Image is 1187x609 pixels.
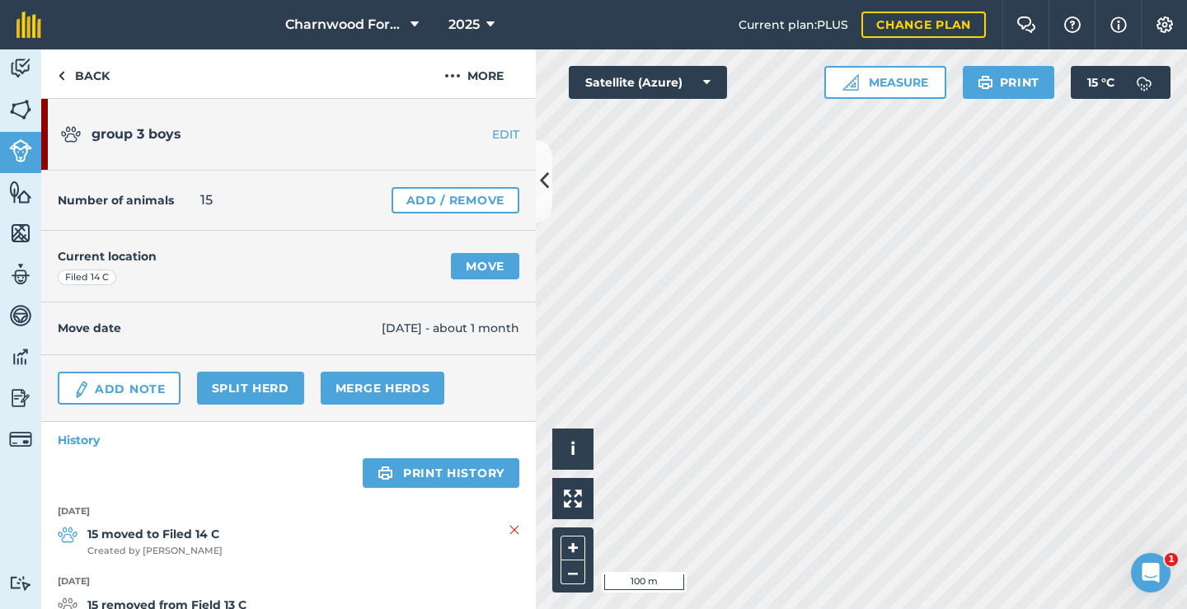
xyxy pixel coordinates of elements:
[58,247,157,265] h4: Current location
[200,190,213,210] span: 15
[861,12,986,38] a: Change plan
[9,428,32,451] img: svg+xml;base64,PD94bWwgdmVyc2lvbj0iMS4wIiBlbmNvZGluZz0idXRmLTgiPz4KPCEtLSBHZW5lcmF0b3I6IEFkb2JlIE...
[1155,16,1175,33] img: A cog icon
[9,180,32,204] img: svg+xml;base64,PHN2ZyB4bWxucz0iaHR0cDovL3d3dy53My5vcmcvMjAwMC9zdmciIHdpZHRoPSI1NiIgaGVpZ2h0PSI2MC...
[444,66,461,86] img: svg+xml;base64,PHN2ZyB4bWxucz0iaHR0cDovL3d3dy53My5vcmcvMjAwMC9zdmciIHdpZHRoPSIyMCIgaGVpZ2h0PSIyNC...
[1063,16,1082,33] img: A question mark icon
[382,319,519,337] span: [DATE] - about 1 month
[61,124,81,144] img: svg+xml;base64,PD94bWwgdmVyc2lvbj0iMS4wIiBlbmNvZGluZz0idXRmLTgiPz4KPCEtLSBHZW5lcmF0b3I6IEFkb2JlIE...
[16,12,41,38] img: fieldmargin Logo
[9,303,32,328] img: svg+xml;base64,PD94bWwgdmVyc2lvbj0iMS4wIiBlbmNvZGluZz0idXRmLTgiPz4KPCEtLSBHZW5lcmF0b3I6IEFkb2JlIE...
[564,490,582,508] img: Four arrows, one pointing top left, one top right, one bottom right and the last bottom left
[978,73,993,92] img: svg+xml;base64,PHN2ZyB4bWxucz0iaHR0cDovL3d3dy53My5vcmcvMjAwMC9zdmciIHdpZHRoPSIxOSIgaGVpZ2h0PSIyNC...
[842,74,859,91] img: Ruler icon
[321,372,445,405] a: Merge Herds
[9,262,32,287] img: svg+xml;base64,PD94bWwgdmVyc2lvbj0iMS4wIiBlbmNvZGluZz0idXRmLTgiPz4KPCEtLSBHZW5lcmF0b3I6IEFkb2JlIE...
[561,536,585,560] button: +
[9,97,32,122] img: svg+xml;base64,PHN2ZyB4bWxucz0iaHR0cDovL3d3dy53My5vcmcvMjAwMC9zdmciIHdpZHRoPSI1NiIgaGVpZ2h0PSI2MC...
[9,56,32,81] img: svg+xml;base64,PD94bWwgdmVyc2lvbj0iMS4wIiBlbmNvZGluZz0idXRmLTgiPz4KPCEtLSBHZW5lcmF0b3I6IEFkb2JlIE...
[58,269,116,286] div: Filed 14 C
[41,422,536,458] a: History
[561,560,585,584] button: –
[1110,15,1127,35] img: svg+xml;base64,PHN2ZyB4bWxucz0iaHR0cDovL3d3dy53My5vcmcvMjAwMC9zdmciIHdpZHRoPSIxNyIgaGVpZ2h0PSIxNy...
[87,544,223,559] span: Created by [PERSON_NAME]
[1128,66,1161,99] img: svg+xml;base64,PD94bWwgdmVyc2lvbj0iMS4wIiBlbmNvZGluZz0idXRmLTgiPz4KPCEtLSBHZW5lcmF0b3I6IEFkb2JlIE...
[363,458,519,488] a: Print history
[1165,553,1178,566] span: 1
[824,66,946,99] button: Measure
[552,429,593,470] button: i
[392,187,519,213] a: Add / Remove
[1071,66,1171,99] button: 15 °C
[285,15,404,35] span: Charnwood Forest Alpacas
[58,574,519,589] strong: [DATE]
[569,66,727,99] button: Satellite (Azure)
[451,253,519,279] a: Move
[963,66,1055,99] button: Print
[1087,66,1114,99] span: 15 ° C
[570,438,575,459] span: i
[739,16,848,34] span: Current plan : PLUS
[91,126,181,142] span: group 3 boys
[58,191,174,209] h4: Number of animals
[9,575,32,591] img: svg+xml;base64,PD94bWwgdmVyc2lvbj0iMS4wIiBlbmNvZGluZz0idXRmLTgiPz4KPCEtLSBHZW5lcmF0b3I6IEFkb2JlIE...
[58,66,65,86] img: svg+xml;base64,PHN2ZyB4bWxucz0iaHR0cDovL3d3dy53My5vcmcvMjAwMC9zdmciIHdpZHRoPSI5IiBoZWlnaHQ9IjI0Ii...
[9,386,32,410] img: svg+xml;base64,PD94bWwgdmVyc2lvbj0iMS4wIiBlbmNvZGluZz0idXRmLTgiPz4KPCEtLSBHZW5lcmF0b3I6IEFkb2JlIE...
[197,372,304,405] a: Split herd
[9,139,32,162] img: svg+xml;base64,PD94bWwgdmVyc2lvbj0iMS4wIiBlbmNvZGluZz0idXRmLTgiPz4KPCEtLSBHZW5lcmF0b3I6IEFkb2JlIE...
[9,221,32,246] img: svg+xml;base64,PHN2ZyB4bWxucz0iaHR0cDovL3d3dy53My5vcmcvMjAwMC9zdmciIHdpZHRoPSI1NiIgaGVpZ2h0PSI2MC...
[58,504,519,519] strong: [DATE]
[509,520,519,540] img: svg+xml;base64,PHN2ZyB4bWxucz0iaHR0cDovL3d3dy53My5vcmcvMjAwMC9zdmciIHdpZHRoPSIyMiIgaGVpZ2h0PSIzMC...
[87,525,223,543] strong: 15 moved to Filed 14 C
[58,319,382,337] h4: Move date
[412,49,536,98] button: More
[1016,16,1036,33] img: Two speech bubbles overlapping with the left bubble in the forefront
[41,49,126,98] a: Back
[9,344,32,369] img: svg+xml;base64,PD94bWwgdmVyc2lvbj0iMS4wIiBlbmNvZGluZz0idXRmLTgiPz4KPCEtLSBHZW5lcmF0b3I6IEFkb2JlIE...
[73,380,91,400] img: svg+xml;base64,PD94bWwgdmVyc2lvbj0iMS4wIiBlbmNvZGluZz0idXRmLTgiPz4KPCEtLSBHZW5lcmF0b3I6IEFkb2JlIE...
[58,525,77,545] img: svg+xml;base64,PD94bWwgdmVyc2lvbj0iMS4wIiBlbmNvZGluZz0idXRmLTgiPz4KPCEtLSBHZW5lcmF0b3I6IEFkb2JlIE...
[378,463,393,483] img: svg+xml;base64,PHN2ZyB4bWxucz0iaHR0cDovL3d3dy53My5vcmcvMjAwMC9zdmciIHdpZHRoPSIxOSIgaGVpZ2h0PSIyNC...
[1131,553,1171,593] iframe: Intercom live chat
[448,15,480,35] span: 2025
[58,372,181,405] a: Add Note
[432,126,536,143] a: EDIT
